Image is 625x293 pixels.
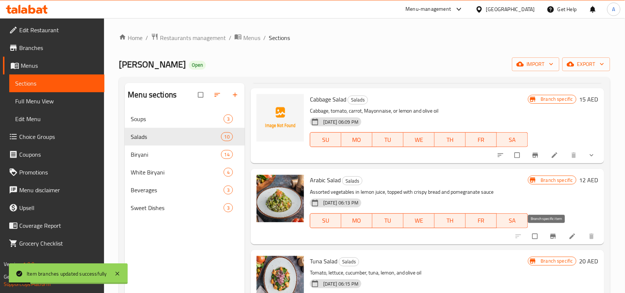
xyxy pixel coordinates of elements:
div: Salads10 [125,128,245,146]
span: Menus [243,33,260,42]
span: SA [500,134,525,145]
div: Soups3 [125,110,245,128]
button: Branch-specific-item [545,228,563,244]
span: Arabic Salad [310,174,341,186]
li: / [263,33,266,42]
span: Open [189,62,206,68]
li: / [229,33,231,42]
div: Open [189,61,206,70]
button: Branch-specific-item [527,147,545,163]
a: Promotions [3,163,104,181]
span: White Biryani [131,168,224,177]
div: Menu-management [406,5,451,14]
span: Upsell [19,203,98,212]
button: TU [372,213,404,228]
span: Sort sections [209,87,227,103]
span: Salads [131,132,221,141]
span: [DATE] 06:15 PM [320,280,361,287]
span: Promotions [19,168,98,177]
span: TU [375,134,401,145]
span: TH [438,134,463,145]
div: items [224,186,233,194]
div: Soups [131,114,224,123]
p: Assorted vegetables in lemon juice, topped with crispy bread and pomegranate sauce [310,187,528,197]
span: import [518,60,554,69]
h2: Menu sections [128,89,177,100]
div: items [224,114,233,123]
span: Salads [342,177,362,185]
span: export [568,60,604,69]
h6: 20 AED [579,256,598,266]
span: Biryani [131,150,221,159]
p: Tomato, lettuce, cucumber, tuna, lemon, and olive oil [310,268,528,277]
span: FR [469,134,494,145]
span: WE [407,215,432,226]
span: Get support on: [4,272,38,282]
span: TU [375,215,401,226]
div: White Biryani4 [125,163,245,181]
a: Home [119,33,143,42]
span: Grocery Checklist [19,239,98,248]
button: sort-choices [492,147,510,163]
div: Salads [348,96,368,104]
span: SA [500,215,525,226]
div: Item branches updated successfully [27,270,107,278]
span: [DATE] 06:09 PM [320,119,361,126]
a: Coverage Report [3,217,104,234]
div: Salads [339,257,359,266]
div: items [221,150,233,159]
button: SU [310,132,341,147]
button: FR [466,132,497,147]
span: Full Menu View [15,97,98,106]
img: Arabic Salad [257,175,304,222]
button: MO [341,132,372,147]
div: Salads [342,176,362,185]
button: show more [584,147,601,163]
span: Sweet Dishes [131,203,224,212]
span: A [612,5,615,13]
div: Sweet Dishes3 [125,199,245,217]
button: SA [497,132,528,147]
a: Choice Groups [3,128,104,146]
span: 3 [224,116,233,123]
span: [DATE] 06:13 PM [320,199,361,206]
span: Menus [21,61,98,70]
span: Coverage Report [19,221,98,230]
a: Branches [3,39,104,57]
span: 1.0.0 [23,259,34,269]
button: TH [435,132,466,147]
span: MO [344,134,370,145]
button: TH [435,213,466,228]
div: items [221,132,233,141]
img: Cabbage Salad [257,94,304,141]
a: Menus [234,33,260,43]
div: Beverages [131,186,224,194]
span: SU [313,215,338,226]
svg: Show Choices [588,152,595,159]
button: WE [404,132,435,147]
span: Select to update [528,229,544,243]
span: Branch specific [538,96,576,103]
a: Edit Restaurant [3,21,104,39]
span: 3 [224,204,233,212]
div: [GEOGRAPHIC_DATA] [486,5,535,13]
a: Menus [3,57,104,74]
span: Menu disclaimer [19,186,98,194]
a: Edit menu item [551,152,560,159]
button: export [562,57,610,71]
span: Sections [269,33,290,42]
span: 4 [224,169,233,176]
a: Full Menu View [9,92,104,110]
button: Add section [227,87,245,103]
div: items [224,203,233,212]
a: Edit menu item [569,233,578,240]
span: Branch specific [538,177,576,184]
a: Grocery Checklist [3,234,104,252]
span: Branches [19,43,98,52]
span: Edit Restaurant [19,26,98,34]
span: FR [469,215,494,226]
span: [PERSON_NAME] [119,56,186,73]
span: MO [344,215,370,226]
